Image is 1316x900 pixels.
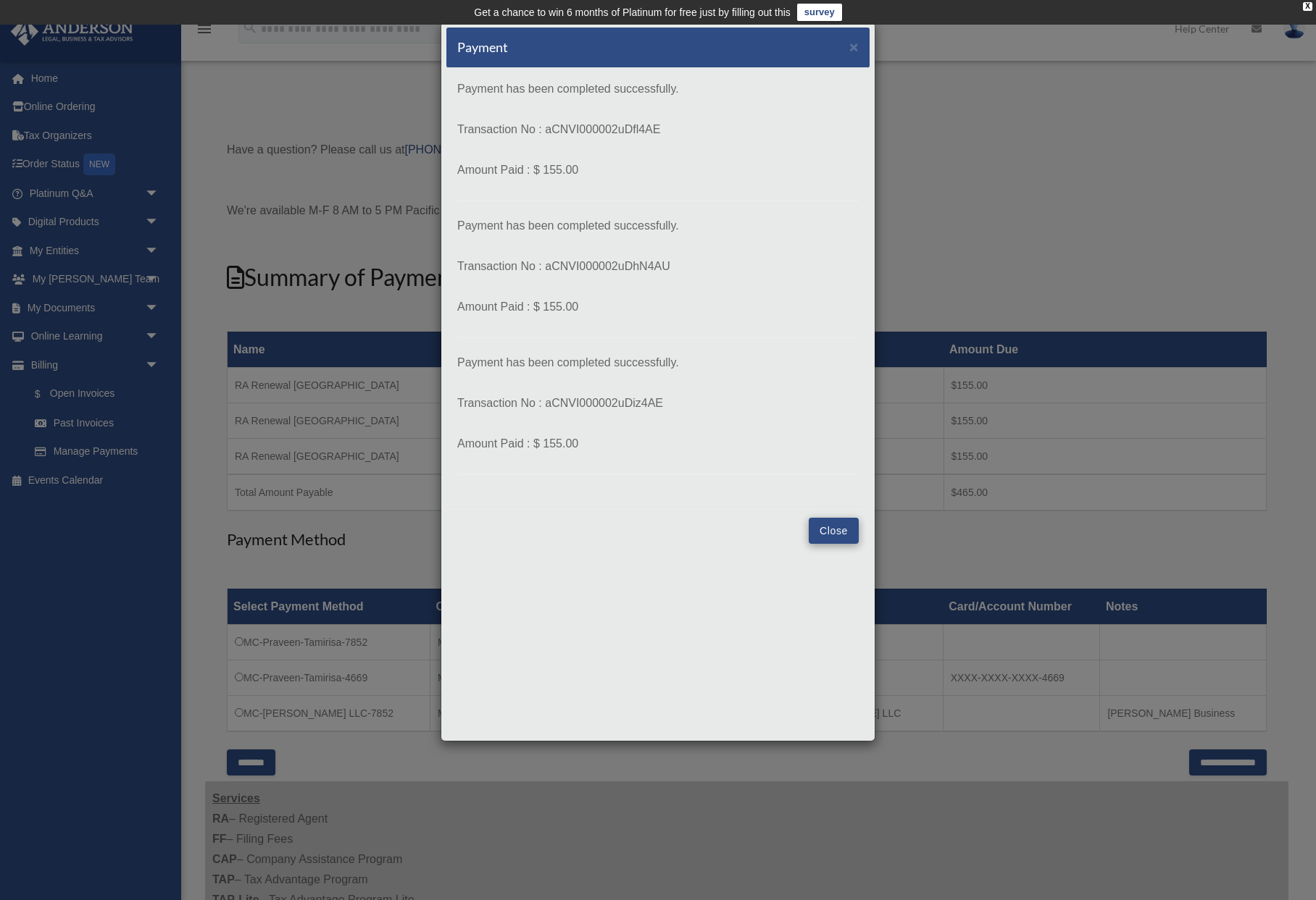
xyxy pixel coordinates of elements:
span: × [849,38,859,55]
p: Transaction No : aCNVI000002uDhN4AU [457,256,859,277]
p: Transaction No : aCNVI000002uDiz4AE [457,393,859,413]
div: close [1303,2,1312,11]
p: Amount Paid : $ 155.00 [457,160,859,180]
p: Amount Paid : $ 155.00 [457,434,859,454]
a: survey [797,4,842,21]
p: Transaction No : aCNVI000002uDfl4AE [457,119,859,140]
button: Close [809,518,859,544]
div: Get a chance to win 6 months of Platinum for free just by filling out this [474,4,791,21]
p: Payment has been completed successfully. [457,353,859,373]
p: Payment has been completed successfully. [457,79,859,99]
h5: Payment [457,38,508,56]
p: Amount Paid : $ 155.00 [457,297,859,317]
button: Close [849,39,859,54]
p: Payment has been completed successfully. [457,216,859,236]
